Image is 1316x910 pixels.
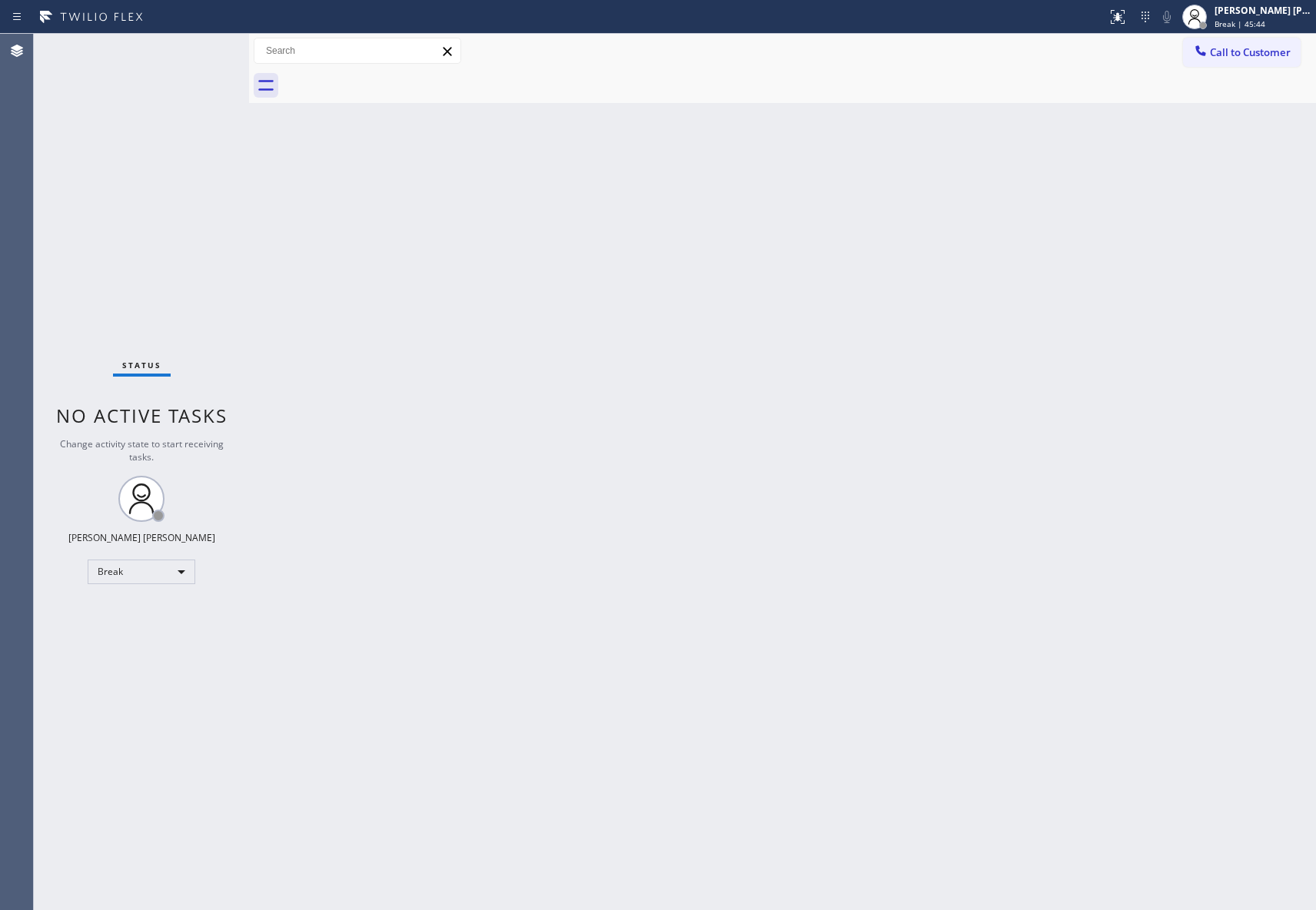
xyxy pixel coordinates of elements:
button: Mute [1156,6,1178,28]
button: Call to Customer [1183,38,1301,67]
span: Status [122,360,161,370]
span: Change activity state to start receiving tasks. [60,437,224,463]
span: Break | 45:44 [1215,18,1265,29]
div: Break [88,560,195,584]
div: [PERSON_NAME] [PERSON_NAME] [68,531,215,544]
span: No active tasks [56,403,228,428]
div: [PERSON_NAME] [PERSON_NAME] [1215,4,1311,17]
span: Call to Customer [1210,45,1291,59]
input: Search [254,38,460,63]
